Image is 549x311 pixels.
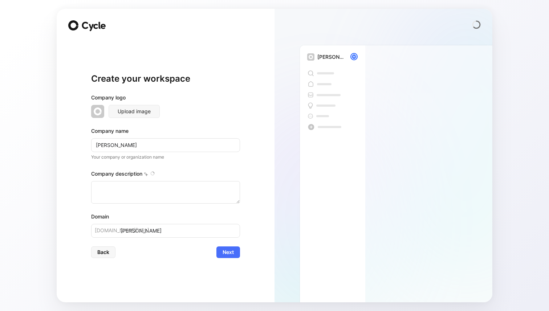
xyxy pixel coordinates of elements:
[351,54,357,60] div: M
[109,105,160,118] button: Upload image
[91,212,240,221] div: Domain
[317,53,344,61] div: [PERSON_NAME]
[216,246,240,258] button: Next
[91,154,240,161] p: Your company or organization name
[223,248,234,257] span: Next
[91,169,240,181] div: Company description
[91,127,240,135] div: Company name
[91,138,240,152] input: Example
[95,226,149,235] span: [DOMAIN_NAME][URL]
[97,248,109,257] span: Back
[91,105,104,118] img: workspace-default-logo-wX5zAyuM.png
[307,53,314,61] img: workspace-default-logo-wX5zAyuM.png
[91,93,240,105] div: Company logo
[118,107,151,116] span: Upload image
[91,73,240,85] h1: Create your workspace
[91,246,115,258] button: Back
